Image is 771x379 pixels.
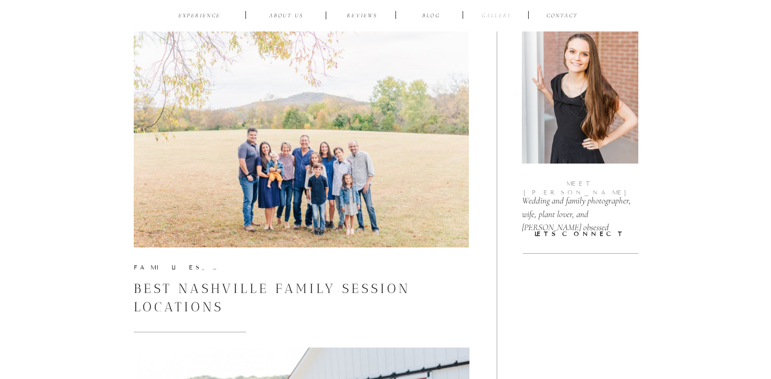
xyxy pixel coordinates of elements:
[414,12,448,21] a: BLOG
[544,12,580,21] a: CONTACT
[479,12,514,21] a: Gallery
[134,263,224,271] p: ,
[261,12,311,21] a: ABOUT US
[337,12,387,21] a: reviews
[134,279,469,316] h3: Best Nashville Family Session Locations
[522,179,638,188] p: meet [PERSON_NAME]
[522,194,645,220] p: Wedding and family photographer, wife, plant lover, and [PERSON_NAME] obsessed
[175,12,224,21] a: EXPERIENCE
[134,264,202,271] a: Families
